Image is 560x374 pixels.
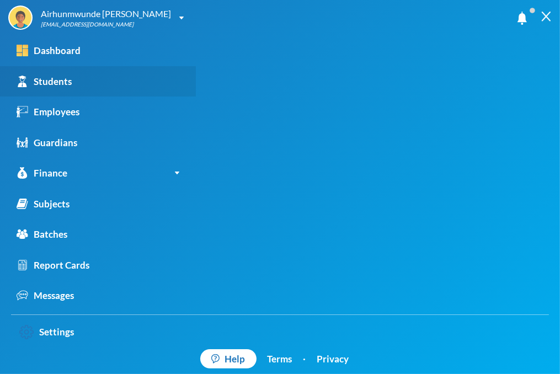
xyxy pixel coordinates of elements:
div: Guardians [17,136,77,150]
div: Students [17,74,72,89]
a: Help [200,349,257,369]
div: Report Cards [17,258,89,273]
div: · [303,352,306,366]
div: Messages [17,288,74,303]
a: Privacy [317,352,349,366]
div: Finance [17,166,67,180]
div: Subjects [17,197,70,211]
div: Employees [17,105,79,119]
div: [EMAIL_ADDRESS][DOMAIN_NAME] [41,20,171,29]
div: Dashboard [17,44,81,58]
a: Terms [268,352,292,366]
div: Airhunmwunde [PERSON_NAME] [41,7,171,20]
div: Batches [17,227,67,242]
a: Settings [11,320,82,344]
img: STUDENT [9,7,31,29]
